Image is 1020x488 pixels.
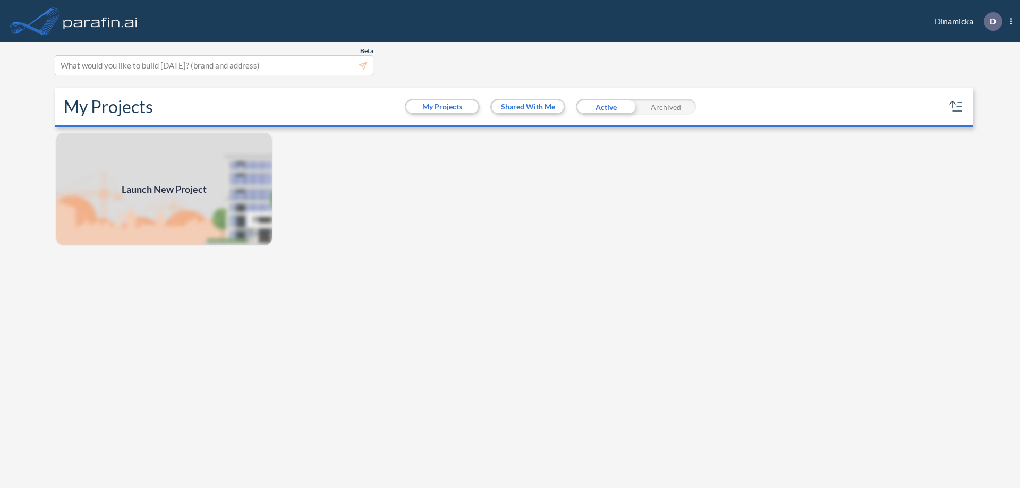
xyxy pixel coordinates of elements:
[919,12,1012,31] div: Dinamicka
[122,182,207,196] span: Launch New Project
[64,97,153,117] h2: My Projects
[61,11,140,32] img: logo
[360,47,373,55] span: Beta
[990,16,996,26] p: D
[636,99,696,115] div: Archived
[406,100,478,113] button: My Projects
[55,132,273,246] a: Launch New Project
[492,100,564,113] button: Shared With Me
[55,132,273,246] img: add
[948,98,965,115] button: sort
[576,99,636,115] div: Active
